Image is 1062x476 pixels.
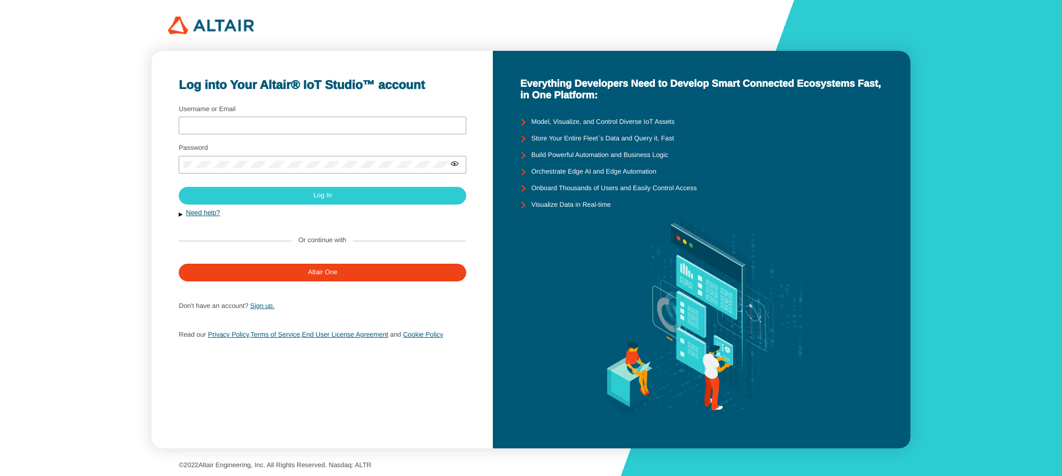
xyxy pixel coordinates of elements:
unity-typography: Everything Developers Need to Develop Smart Connected Ecosystems Fast, in One Platform: [520,78,883,101]
a: Sign up. [250,302,274,310]
label: Password [179,144,208,151]
unity-typography: Onboard Thousands of Users and Easily Control Access [531,185,696,192]
p: © Altair Engineering, Inc. All Rights Reserved. Nasdaq: ALTR [179,462,883,469]
span: 2022 [184,461,199,469]
a: Cookie Policy [403,331,444,338]
span: Don't have an account? [179,302,248,310]
unity-typography: Build Powerful Automation and Business Logic [531,151,668,159]
img: 320px-Altair_logo.png [168,17,254,34]
unity-typography: Model, Visualize, and Control Diverse IoT Assets [531,118,674,126]
a: Need help? [186,209,220,217]
unity-typography: Log into Your Altair® IoT Studio™ account [179,78,466,92]
a: End User License Agreement [302,331,388,338]
button: Need help? [179,209,466,218]
label: Or continue with [299,237,347,244]
span: Read our [179,331,206,338]
unity-typography: Orchestrate Edge AI and Edge Automation [531,168,656,176]
a: Terms of Service [251,331,300,338]
a: Privacy Policy [208,331,249,338]
span: and [390,331,401,338]
p: , , [179,327,466,342]
unity-typography: Visualize Data in Real-time [531,201,611,209]
unity-typography: Store Your Entire Fleet`s Data and Query it, Fast [531,135,674,143]
img: background.svg [584,213,820,421]
label: Username or Email [179,105,236,113]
